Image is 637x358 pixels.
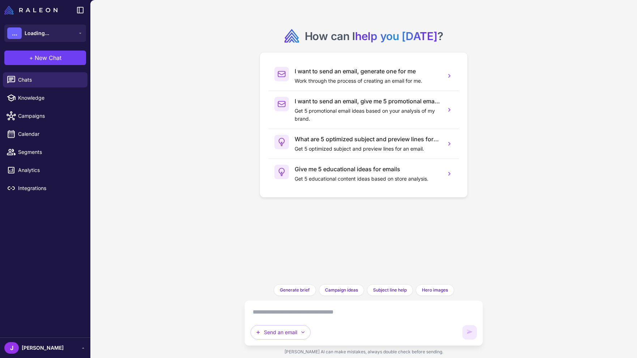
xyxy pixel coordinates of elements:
p: Get 5 promotional email ideas based on your analysis of my brand. [295,107,440,123]
button: Subject line help [367,284,413,296]
img: Raleon Logo [4,6,57,14]
div: [PERSON_NAME] AI can make mistakes, always double check before sending. [244,346,483,358]
span: Generate brief [280,287,310,293]
button: ...Loading... [4,25,86,42]
span: Campaign ideas [325,287,358,293]
p: Get 5 educational content ideas based on store analysis. [295,175,440,183]
span: help you [DATE] [355,30,437,43]
span: Chats [18,76,82,84]
span: Subject line help [373,287,407,293]
span: Campaigns [18,112,82,120]
h3: I want to send an email, give me 5 promotional email ideas. [295,97,440,105]
span: Knowledge [18,94,82,102]
span: Analytics [18,166,82,174]
p: Get 5 optimized subject and preview lines for an email. [295,145,440,153]
button: Generate brief [274,284,316,296]
span: Integrations [18,184,82,192]
button: Send an email [251,325,311,340]
button: +New Chat [4,51,86,65]
button: Hero images [416,284,454,296]
p: Work through the process of creating an email for me. [295,77,440,85]
h3: I want to send an email, generate one for me [295,67,440,76]
h3: What are 5 optimized subject and preview lines for an email? [295,135,440,143]
a: Integrations [3,181,87,196]
span: Calendar [18,130,82,138]
a: Campaigns [3,108,87,124]
a: Calendar [3,126,87,142]
span: Segments [18,148,82,156]
div: ... [7,27,22,39]
div: J [4,342,19,354]
a: Chats [3,72,87,87]
a: Knowledge [3,90,87,105]
span: + [29,53,33,62]
span: [PERSON_NAME] [22,344,64,352]
a: Segments [3,145,87,160]
span: Loading... [25,29,49,37]
button: Campaign ideas [319,284,364,296]
h3: Give me 5 educational ideas for emails [295,165,440,173]
a: Analytics [3,163,87,178]
span: New Chat [35,53,61,62]
span: Hero images [422,287,448,293]
h2: How can I ? [305,29,443,43]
